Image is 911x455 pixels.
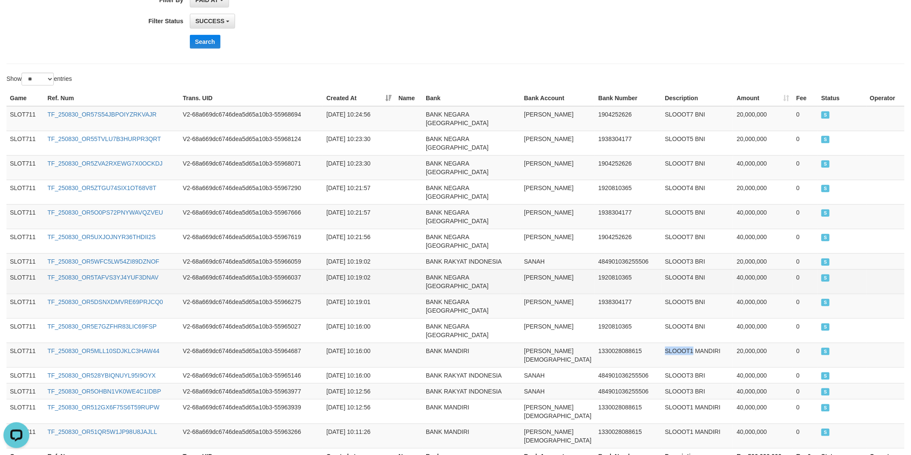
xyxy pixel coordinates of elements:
td: [PERSON_NAME] [521,131,595,155]
td: 40,000,000 [733,204,793,229]
td: SLOT711 [6,131,44,155]
td: BANK MANDIRI [422,424,521,448]
label: Show entries [6,73,72,86]
td: [DATE] 10:16:00 [323,318,395,343]
th: Bank Number [595,90,662,106]
td: V2-68a669dc6746dea5d65a10b3-55965027 [180,318,323,343]
td: SLOT711 [6,253,44,269]
td: SLOOOT5 BNI [662,131,734,155]
span: SUCCESS [821,136,830,143]
td: 0 [793,367,818,383]
td: 1920810365 [595,269,662,294]
td: SLOOOT7 BNI [662,229,734,253]
span: SUCCESS [821,160,830,168]
th: Ref. Num [44,90,179,106]
span: SUCCESS [195,18,225,25]
td: 0 [793,155,818,180]
select: Showentries [22,73,54,86]
td: BANK NEGARA [GEOGRAPHIC_DATA] [422,269,521,294]
td: SLOT711 [6,204,44,229]
span: SUCCESS [821,209,830,217]
td: SLOOOT7 BNI [662,155,734,180]
td: [DATE] 10:19:02 [323,253,395,269]
td: V2-68a669dc6746dea5d65a10b3-55963977 [180,383,323,399]
td: 20,000,000 [733,253,793,269]
a: TF_250830_OR5MLL10SDJKLC3HAW44 [47,347,159,354]
td: [PERSON_NAME][DEMOGRAPHIC_DATA] [521,424,595,448]
button: Open LiveChat chat widget [3,3,29,29]
td: 40,000,000 [733,294,793,318]
td: 40,000,000 [733,155,793,180]
td: V2-68a669dc6746dea5d65a10b3-55967290 [180,180,323,204]
span: SUCCESS [821,429,830,436]
a: TF_250830_OR5O0PS72PNYWAVQZVEU [47,209,163,216]
td: [PERSON_NAME] [521,269,595,294]
td: [DATE] 10:23:30 [323,155,395,180]
td: V2-68a669dc6746dea5d65a10b3-55968124 [180,131,323,155]
td: V2-68a669dc6746dea5d65a10b3-55966037 [180,269,323,294]
a: TF_250830_OR51QR5W1JP98U8JAJLL [47,428,157,435]
td: 0 [793,294,818,318]
td: BANK RAKYAT INDONESIA [422,253,521,269]
th: Name [395,90,422,106]
td: BANK RAKYAT INDONESIA [422,383,521,399]
td: BANK RAKYAT INDONESIA [422,367,521,383]
a: TF_250830_OR5DSNXDMVRE69PRJCQ0 [47,298,163,305]
td: BANK NEGARA [GEOGRAPHIC_DATA] [422,155,521,180]
td: 40,000,000 [733,229,793,253]
td: [DATE] 10:11:26 [323,424,395,448]
td: V2-68a669dc6746dea5d65a10b3-55965146 [180,367,323,383]
td: [DATE] 10:16:00 [323,367,395,383]
td: 1938304177 [595,204,662,229]
td: [PERSON_NAME] [521,229,595,253]
td: SLOT711 [6,155,44,180]
td: V2-68a669dc6746dea5d65a10b3-55963266 [180,424,323,448]
td: 0 [793,253,818,269]
td: SLOT711 [6,367,44,383]
td: 1904252626 [595,155,662,180]
td: [PERSON_NAME] [521,106,595,131]
td: V2-68a669dc6746dea5d65a10b3-55966059 [180,253,323,269]
th: Bank Account [521,90,595,106]
span: SUCCESS [821,185,830,192]
span: SUCCESS [821,323,830,331]
td: 40,000,000 [733,383,793,399]
th: Fee [793,90,818,106]
button: SUCCESS [190,14,235,28]
td: 1920810365 [595,318,662,343]
a: TF_250830_OR57S54JBPOIYZRKVAJR [47,111,156,118]
td: SLOOOT3 BRI [662,367,734,383]
td: SLOT711 [6,229,44,253]
td: SLOOOT4 BNI [662,318,734,343]
td: [DATE] 10:24:56 [323,106,395,131]
a: TF_250830_OR5WFC5LW54ZI89DZNOF [47,258,159,265]
td: V2-68a669dc6746dea5d65a10b3-55964687 [180,343,323,367]
td: 1330028088615 [595,399,662,424]
th: Status [818,90,867,106]
td: 40,000,000 [733,399,793,424]
td: SLOOOT3 BRI [662,253,734,269]
td: SLOT711 [6,294,44,318]
td: V2-68a669dc6746dea5d65a10b3-55967619 [180,229,323,253]
a: TF_250830_OR512GX6F75S6T59RUPW [47,404,159,411]
td: SLOOOT1 MANDIRI [662,399,734,424]
span: SUCCESS [821,372,830,380]
td: 0 [793,180,818,204]
td: V2-68a669dc6746dea5d65a10b3-55963939 [180,399,323,424]
td: SLOT711 [6,399,44,424]
td: 1330028088615 [595,343,662,367]
span: SUCCESS [821,388,830,396]
td: SLOOOT4 BNI [662,180,734,204]
td: V2-68a669dc6746dea5d65a10b3-55968071 [180,155,323,180]
td: 20,000,000 [733,106,793,131]
td: SANAH [521,367,595,383]
td: [PERSON_NAME] [521,204,595,229]
span: SUCCESS [821,348,830,355]
td: 40,000,000 [733,269,793,294]
td: BANK NEGARA [GEOGRAPHIC_DATA] [422,294,521,318]
a: TF_250830_OR528YBIQNUYL95I9OYX [47,372,155,379]
td: SLOT711 [6,180,44,204]
td: SLOT711 [6,106,44,131]
td: 20,000,000 [733,180,793,204]
td: BANK NEGARA [GEOGRAPHIC_DATA] [422,180,521,204]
